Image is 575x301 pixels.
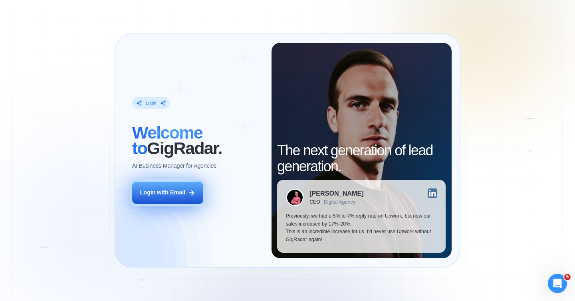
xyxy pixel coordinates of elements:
[277,143,446,174] h2: The next generation of lead generation.
[146,100,156,106] div: Login
[132,125,263,156] h2: ‍ GigRadar.
[548,274,567,293] iframe: Intercom live chat
[286,212,437,244] p: Previously, we had a 5% to 7% reply rate on Upwork, but now our sales increased by 17%-20%. This ...
[309,199,320,205] div: CEO
[324,199,355,205] div: Digital Agency
[140,189,185,197] div: Login with Email
[132,182,203,204] button: Login with Email
[132,123,202,158] span: Welcome to
[564,274,571,280] span: 5
[309,190,363,196] div: [PERSON_NAME]
[132,162,216,170] p: AI Business Manager for Agencies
